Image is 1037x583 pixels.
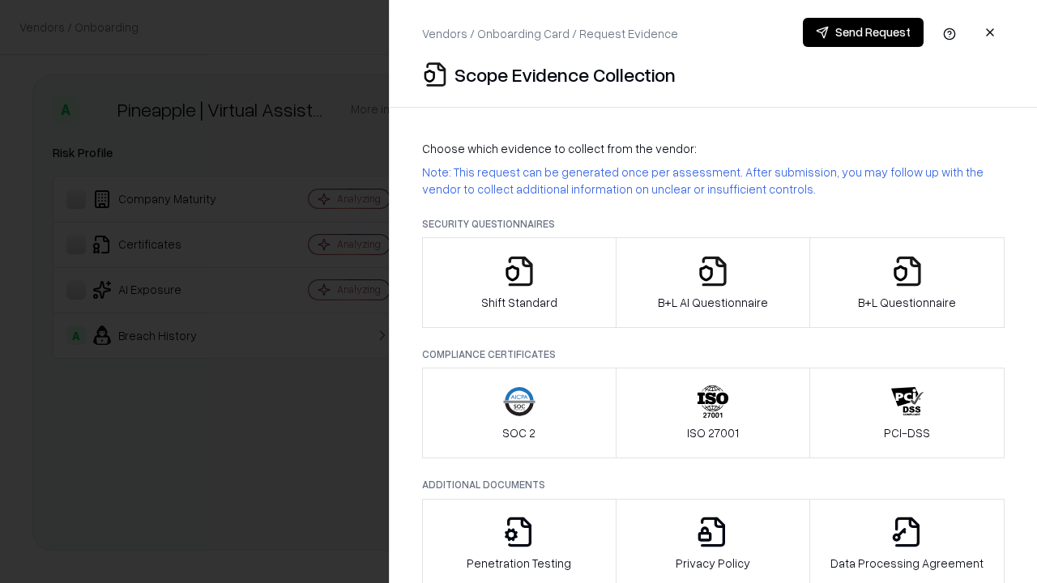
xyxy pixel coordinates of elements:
p: Compliance Certificates [422,347,1005,361]
p: Penetration Testing [467,555,571,572]
button: B+L AI Questionnaire [616,237,811,328]
button: PCI-DSS [809,368,1005,458]
p: B+L Questionnaire [858,294,956,311]
button: SOC 2 [422,368,617,458]
button: B+L Questionnaire [809,237,1005,328]
p: Additional Documents [422,478,1005,492]
button: ISO 27001 [616,368,811,458]
p: Data Processing Agreement [830,555,984,572]
p: Choose which evidence to collect from the vendor: [422,140,1005,157]
button: Shift Standard [422,237,617,328]
p: PCI-DSS [884,424,930,441]
p: Scope Evidence Collection [454,62,676,87]
p: Security Questionnaires [422,217,1005,231]
p: Vendors / Onboarding Card / Request Evidence [422,25,678,42]
p: Note: This request can be generated once per assessment. After submission, you may follow up with... [422,164,1005,198]
p: SOC 2 [502,424,536,441]
p: B+L AI Questionnaire [658,294,768,311]
p: ISO 27001 [687,424,739,441]
p: Shift Standard [481,294,557,311]
button: Send Request [803,18,924,47]
p: Privacy Policy [676,555,750,572]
